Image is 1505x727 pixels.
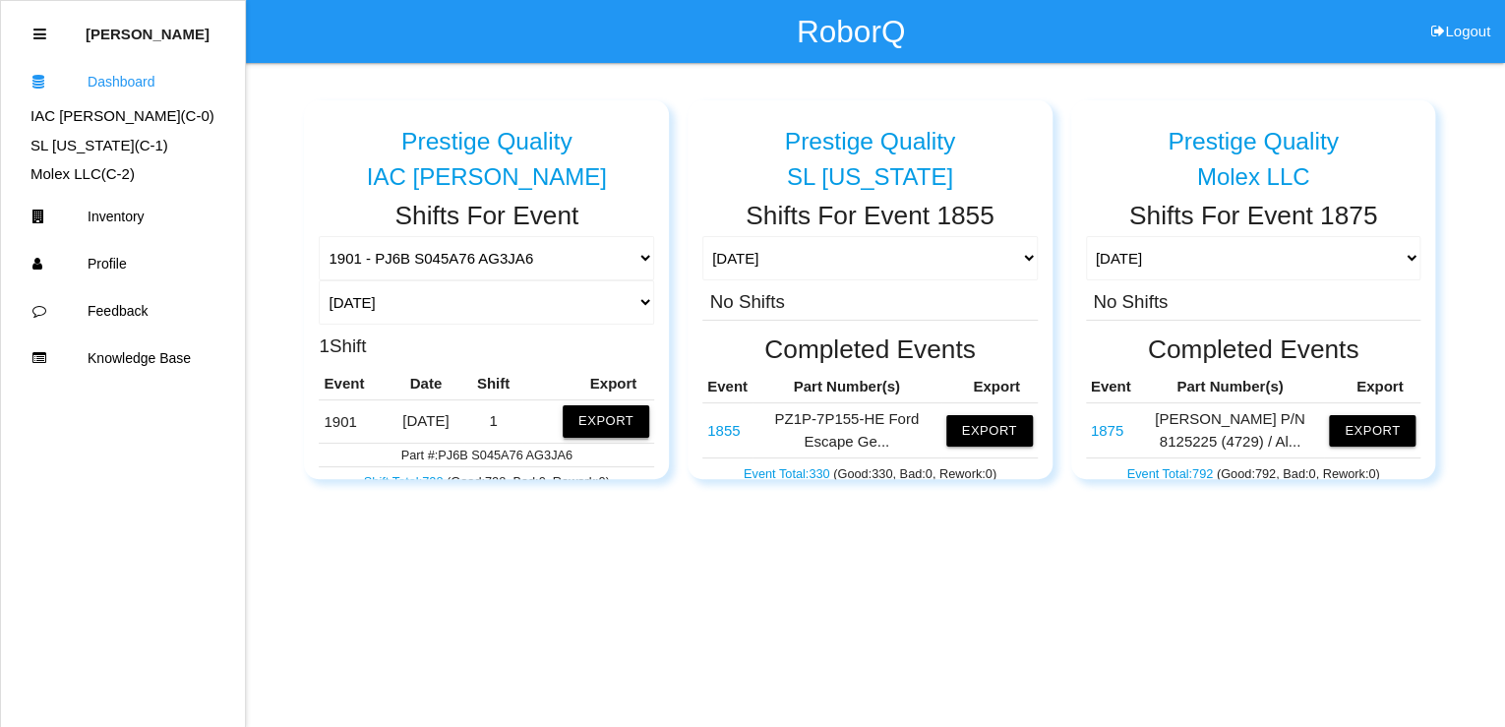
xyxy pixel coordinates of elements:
[563,405,649,437] button: Export
[1126,466,1216,481] a: Event Total:792
[702,335,1038,364] h2: Completed Events
[319,400,387,443] td: PJ6B S045A76 AG3JA6
[1086,202,1421,230] h2: Shifts For Event 1875
[324,469,649,491] p: (Good: 728 , Bad: 0 , Rework: 0 )
[1,287,245,334] a: Feedback
[1135,403,1324,458] td: [PERSON_NAME] P/N 8125225 (4729) / Al...
[30,165,135,182] a: Molex LLC(C-2)
[464,368,522,400] th: Shift
[319,333,366,357] h3: 1 Shift
[1086,164,1421,190] div: Molex LLC
[33,11,46,58] div: Close
[1324,371,1420,403] th: Export
[1,135,245,157] div: SL Tennessee's Dashboard
[1135,371,1324,403] th: Part Number(s)
[1091,422,1123,439] a: 1875
[707,460,1033,482] p: (Good: 330 , Bad: 0 , Rework: 0 )
[401,128,572,154] h5: Prestige Quality
[30,107,214,124] a: IAC [PERSON_NAME](C-0)
[1086,112,1421,191] a: Prestige Quality Molex LLC
[1329,415,1415,447] button: Export
[1,193,245,240] a: Inventory
[1,334,245,382] a: Knowledge Base
[1,240,245,287] a: Profile
[86,11,210,42] p: Thomas Sontag
[702,202,1038,230] h2: Shifts For Event 1855
[702,164,1038,190] div: SL [US_STATE]
[752,403,941,458] td: PZ1P-7P155-HE Ford Escape Ge...
[1,105,245,128] div: IAC Alma's Dashboard
[30,137,168,153] a: SL [US_STATE](C-1)
[1168,128,1339,154] h5: Prestige Quality
[702,403,752,458] td: PZ1P-7P155-HE Ford Escape Gear Shift Assy
[319,164,654,190] div: IAC [PERSON_NAME]
[941,371,1038,403] th: Export
[388,400,464,443] td: [DATE]
[785,128,956,154] h5: Prestige Quality
[1086,371,1136,403] th: Event
[1093,288,1168,313] h3: No Shifts
[319,368,387,400] th: Event
[1086,403,1136,458] td: Alma P/N 8125225 (4729) / Alma P/N 8125693 (4739)
[1086,335,1421,364] h2: Completed Events
[1,58,245,105] a: Dashboard
[1091,460,1416,482] p: (Good: 792 , Bad: 0 , Rework: 0 )
[702,371,752,403] th: Event
[388,368,464,400] th: Date
[319,202,654,230] h2: Shifts For Event
[319,112,654,191] a: Prestige Quality IAC [PERSON_NAME]
[752,371,941,403] th: Part Number(s)
[707,422,740,439] a: 1855
[744,466,833,481] a: Event Total:330
[1,163,245,186] div: Molex LLC's Dashboard
[710,288,785,313] h3: No Shifts
[946,415,1033,447] button: Export
[319,443,654,466] td: Part #: PJ6B S045A76 AG3JA6
[702,112,1038,191] a: Prestige Quality SL [US_STATE]
[464,400,522,443] td: 1
[364,474,447,489] a: Shift Total:728
[522,368,654,400] th: Export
